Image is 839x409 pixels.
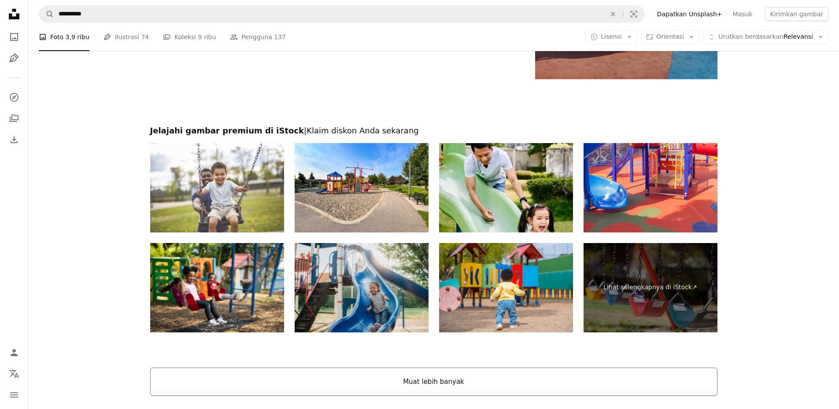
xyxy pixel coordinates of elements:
a: Masuk / Daftar [5,344,23,361]
a: Dapatkan Unsplash+ [652,7,728,21]
img: Tampak belakang seorang gadis kecil Afrika berjalan di taman bermain [439,243,573,332]
font: | [304,126,307,135]
img: Momen Bermain. Ayah Bersama Putranya Berayun Bersenang-senang di Taman Bermain Luar, Berbagi Tawa... [150,143,284,232]
a: Koleksi 9 ribu [163,23,216,51]
a: Koleksi [5,110,23,127]
a: Pengguna 137 [230,23,286,51]
font: Lisensi [601,33,622,40]
font: Lihat selengkapnya di iStock [603,284,692,291]
button: Urutkan berdasarkanRelevansi [703,30,828,44]
button: Pencarian visual [623,6,644,22]
font: Ilustrasi [115,33,139,41]
font: Relevansi [784,33,813,40]
form: Temukan visual di seluruh situs [39,5,645,23]
button: Muat lebih banyak [150,368,717,396]
a: Ilustrasi [5,49,23,67]
font: ↗ [692,284,697,291]
button: Cari Unsplash [39,6,54,22]
a: Mengeksplorasi [5,88,23,106]
font: 137 [274,33,286,41]
button: Lisensi [585,30,637,44]
a: Beranda — Unsplash [5,5,23,25]
img: Durasi Penuh Gadis Bahagia di Perosotan di Taman Bermain [295,243,429,332]
button: Jernih [603,6,623,22]
a: Masuk [728,7,758,21]
font: 74 [141,33,149,41]
font: Pengguna [241,33,272,41]
font: Klaim diskon Anda sekarang [307,126,419,135]
font: Muat lebih banyak [403,378,464,386]
font: Urutkan berdasarkan [718,33,784,40]
a: Foto [5,28,23,46]
img: Ayah berdiri di samping gadis kecil saat bermain perosotan di taman bermain [439,143,573,232]
button: Kirimkan gambar [765,7,828,21]
font: Kirimkan gambar [770,11,823,18]
img: Peralatan panjat taman bermain dengan perosotan biru di lantai karet berwarna-warni di area taman... [584,143,717,232]
font: Jelajahi gambar premium di iStock [150,126,304,135]
a: Lihat selengkapnya di iStock↗ [584,243,717,332]
button: Menu [5,386,23,404]
font: Dapatkan Unsplash+ [657,11,722,18]
font: Koleksi [174,33,196,41]
a: Ilustrasi 74 [103,23,149,51]
font: 9 ribu [198,33,216,41]
font: Orientasi [656,33,684,40]
img: Gadis kecil menggunakan ayunan di taman bermain penitipan anak [150,243,284,332]
img: Taman bermain di Julliard Park di Autumn, Maple, Kanada [295,143,429,232]
button: Bahasa [5,365,23,383]
button: Orientasi [641,30,699,44]
font: Masuk [733,11,753,18]
a: Riwayat Unduhan [5,131,23,148]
